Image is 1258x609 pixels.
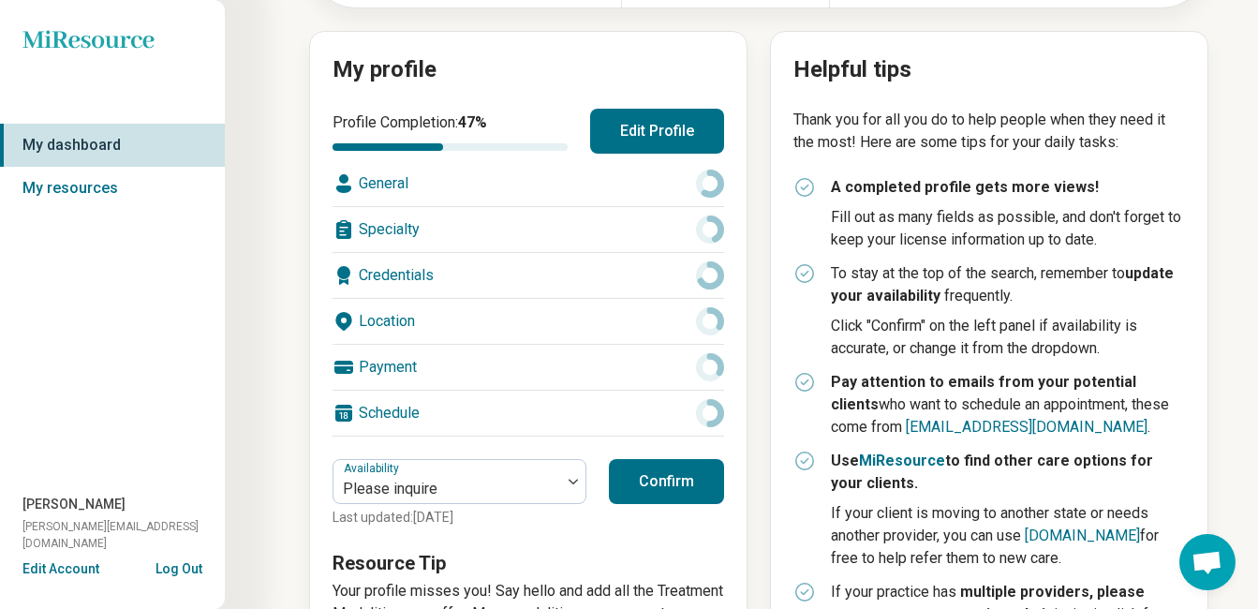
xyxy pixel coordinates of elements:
span: 47 % [458,113,487,131]
span: [PERSON_NAME] [22,495,126,514]
strong: update your availability [831,264,1174,304]
div: Credentials [333,253,724,298]
p: Thank you for all you do to help people when they need it the most! Here are some tips for your d... [793,109,1185,154]
label: Availability [344,462,403,475]
button: Edit Account [22,559,99,579]
p: If your client is moving to another state or needs another provider, you can use for free to help... [831,502,1185,570]
a: MiResource [859,452,945,469]
h3: Resource Tip [333,550,724,576]
strong: Use to find other care options for your clients. [831,452,1153,492]
div: Schedule [333,391,724,436]
p: To stay at the top of the search, remember to frequently. [831,262,1185,307]
span: [PERSON_NAME][EMAIL_ADDRESS][DOMAIN_NAME] [22,518,225,552]
a: [DOMAIN_NAME] [1025,527,1140,544]
div: General [333,161,724,206]
div: Location [333,299,724,344]
button: Confirm [609,459,724,504]
div: Open chat [1179,534,1236,590]
h2: Helpful tips [793,54,1185,86]
strong: A completed profile gets more views! [831,178,1099,196]
h2: My profile [333,54,724,86]
div: Specialty [333,207,724,252]
p: Click "Confirm" on the left panel if availability is accurate, or change it from the dropdown. [831,315,1185,360]
div: Profile Completion: [333,111,568,151]
button: Log Out [155,559,202,574]
div: Payment [333,345,724,390]
p: Last updated: [DATE] [333,508,586,527]
strong: Pay attention to emails from your potential clients [831,373,1136,413]
a: [EMAIL_ADDRESS][DOMAIN_NAME] [906,418,1147,436]
p: Fill out as many fields as possible, and don't forget to keep your license information up to date. [831,206,1185,251]
button: Edit Profile [590,109,724,154]
p: who want to schedule an appointment, these come from . [831,371,1185,438]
